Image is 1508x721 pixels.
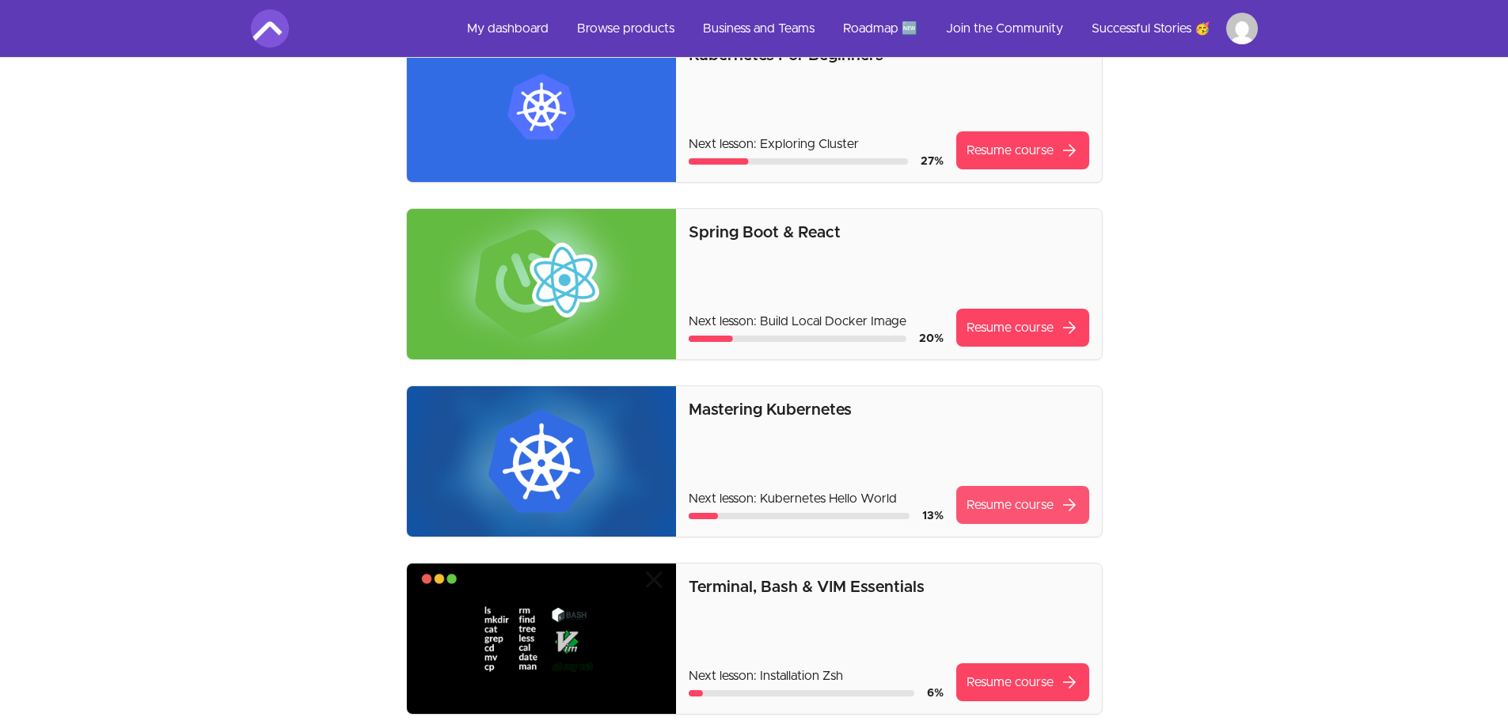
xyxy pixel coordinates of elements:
[407,209,677,359] img: Product image for Spring Boot & React
[689,158,907,165] div: Course progress
[689,336,906,342] div: Course progress
[956,131,1089,169] a: Resume coursearrow_forward
[1060,141,1079,160] span: arrow_forward
[919,333,944,344] span: 20 %
[407,564,677,714] img: Product image for Terminal, Bash & VIM Essentials
[921,156,944,167] span: 27 %
[927,688,944,699] span: 6 %
[564,9,687,47] a: Browse products
[1226,13,1258,44] img: Profile image for Raj Sivakumar
[956,486,1089,524] a: Resume coursearrow_forward
[922,510,944,522] span: 13 %
[689,135,943,154] p: Next lesson: Exploring Cluster
[689,576,1088,598] p: Terminal, Bash & VIM Essentials
[689,513,909,519] div: Course progress
[933,9,1076,47] a: Join the Community
[689,399,1088,421] p: Mastering Kubernetes
[251,9,289,47] img: Amigoscode logo
[956,309,1089,347] a: Resume coursearrow_forward
[956,663,1089,701] a: Resume coursearrow_forward
[454,9,561,47] a: My dashboard
[407,386,677,537] img: Product image for Mastering Kubernetes
[1079,9,1223,47] a: Successful Stories 🥳
[830,9,930,47] a: Roadmap 🆕
[1060,318,1079,337] span: arrow_forward
[454,9,1258,47] nav: Main
[689,312,943,331] p: Next lesson: Build Local Docker Image
[407,32,677,182] img: Product image for Kubernetes For Beginners
[689,690,914,696] div: Course progress
[690,9,827,47] a: Business and Teams
[689,666,943,685] p: Next lesson: Installation Zsh
[689,489,943,508] p: Next lesson: Kubernetes Hello World
[1060,673,1079,692] span: arrow_forward
[1060,495,1079,514] span: arrow_forward
[689,222,1088,244] p: Spring Boot & React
